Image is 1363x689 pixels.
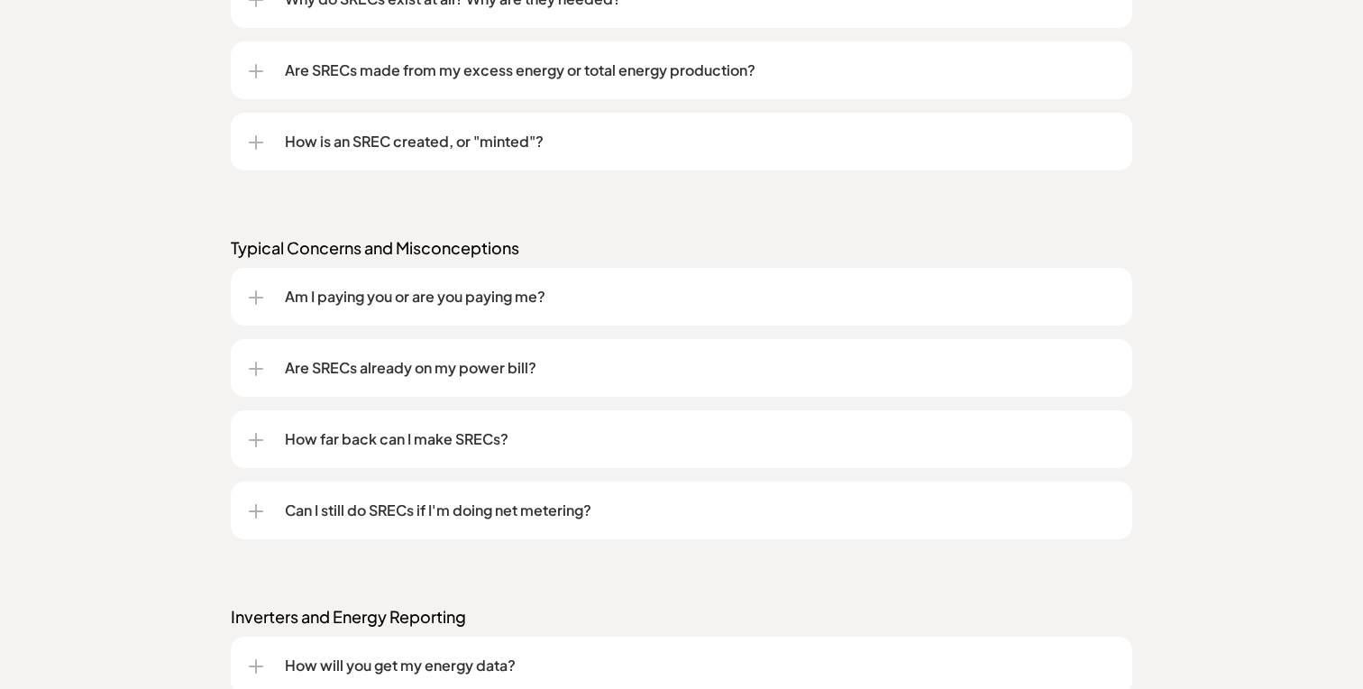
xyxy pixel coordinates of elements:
[231,237,1132,259] p: Typical Concerns and Misconceptions
[285,60,1114,81] p: Are SRECs made from my excess energy or total energy production?
[285,655,1114,676] p: How will you get my energy data?
[285,357,1114,379] p: Are SRECs already on my power bill?
[285,500,1114,521] p: Can I still do SRECs if I'm doing net metering?
[285,131,1114,152] p: How is an SREC created, or "minted"?
[231,606,1132,628] p: Inverters and Energy Reporting
[285,428,1114,450] p: How far back can I make SRECs?
[285,286,1114,308] p: Am I paying you or are you paying me?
